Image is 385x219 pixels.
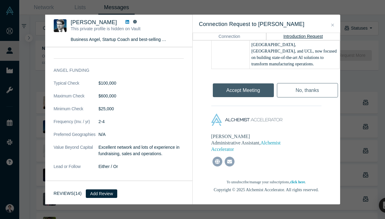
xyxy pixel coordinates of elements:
div: [PERSON_NAME] Administrative Assistant, [211,133,286,152]
dd: N/A [99,131,184,138]
span: Business Angel, Startup Coach and best-selling author [71,37,174,42]
img: alchemist [211,114,282,126]
button: Close [329,22,336,29]
dd: 2-4 [99,119,184,125]
dt: Preferred Geographies [54,131,99,144]
p: Excellent network and lots of experience in fundraising, sales and operations. [99,144,184,157]
img: mail-grey.png [225,157,234,166]
dd: Either / Or [99,163,184,170]
dd: $100,000 [99,80,184,86]
dd: $25,000 [99,106,184,112]
div: Copyright © 2025 Alchemist Accelerator. All rights reserved. [207,187,326,193]
h3: Reviews (14) [54,190,82,197]
button: Add Review [86,189,117,198]
button: Connection [193,33,267,40]
p: This private profile is hidden on Vault [71,26,167,32]
dt: Minimum Check [54,106,99,119]
dt: Frequency (Inv. / yr) [54,119,99,131]
a: Alchemist Accelerator [211,140,281,152]
div: To unsubscribe/manage your subscriptions, . [207,179,326,185]
h3: Angel Funding [54,67,175,74]
a: click here [290,180,305,184]
button: Introduction Request [266,33,340,40]
dt: Typical Check [54,80,99,93]
img: Martin Giese's Profile Image [54,19,67,32]
dt: Maximum Check [54,93,99,106]
img: website-grey.png [212,157,222,166]
span: [PERSON_NAME] [71,19,117,25]
dd: $600,000 [99,93,184,99]
dt: Value Beyond Capital [54,144,99,163]
h3: Connection Request to [PERSON_NAME] [199,20,334,28]
dt: Lead or Follow [54,163,99,176]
